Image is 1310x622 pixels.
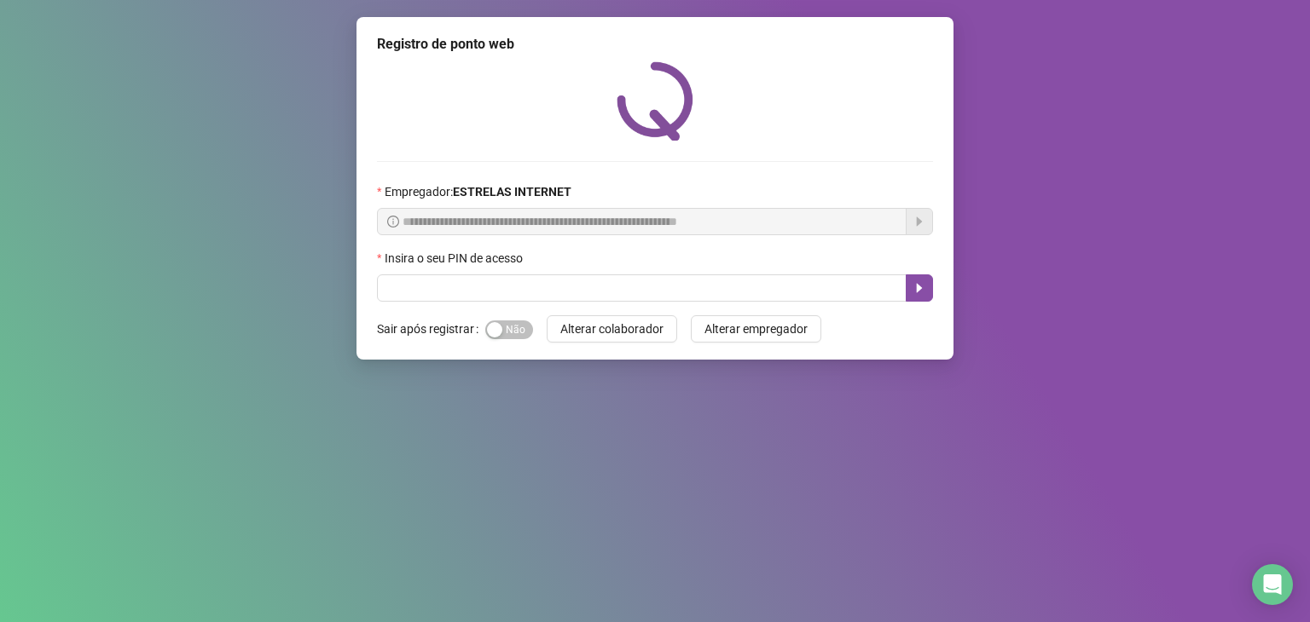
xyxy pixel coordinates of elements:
[547,315,677,343] button: Alterar colaborador
[453,185,571,199] strong: ESTRELAS INTERNET
[377,315,485,343] label: Sair após registrar
[691,315,821,343] button: Alterar empregador
[617,61,693,141] img: QRPoint
[377,249,534,268] label: Insira o seu PIN de acesso
[560,320,664,338] span: Alterar colaborador
[385,182,571,201] span: Empregador :
[387,216,399,227] span: info-circle
[913,281,926,295] span: caret-right
[1252,564,1293,605] div: Open Intercom Messenger
[704,320,808,338] span: Alterar empregador
[377,34,933,55] div: Registro de ponto web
